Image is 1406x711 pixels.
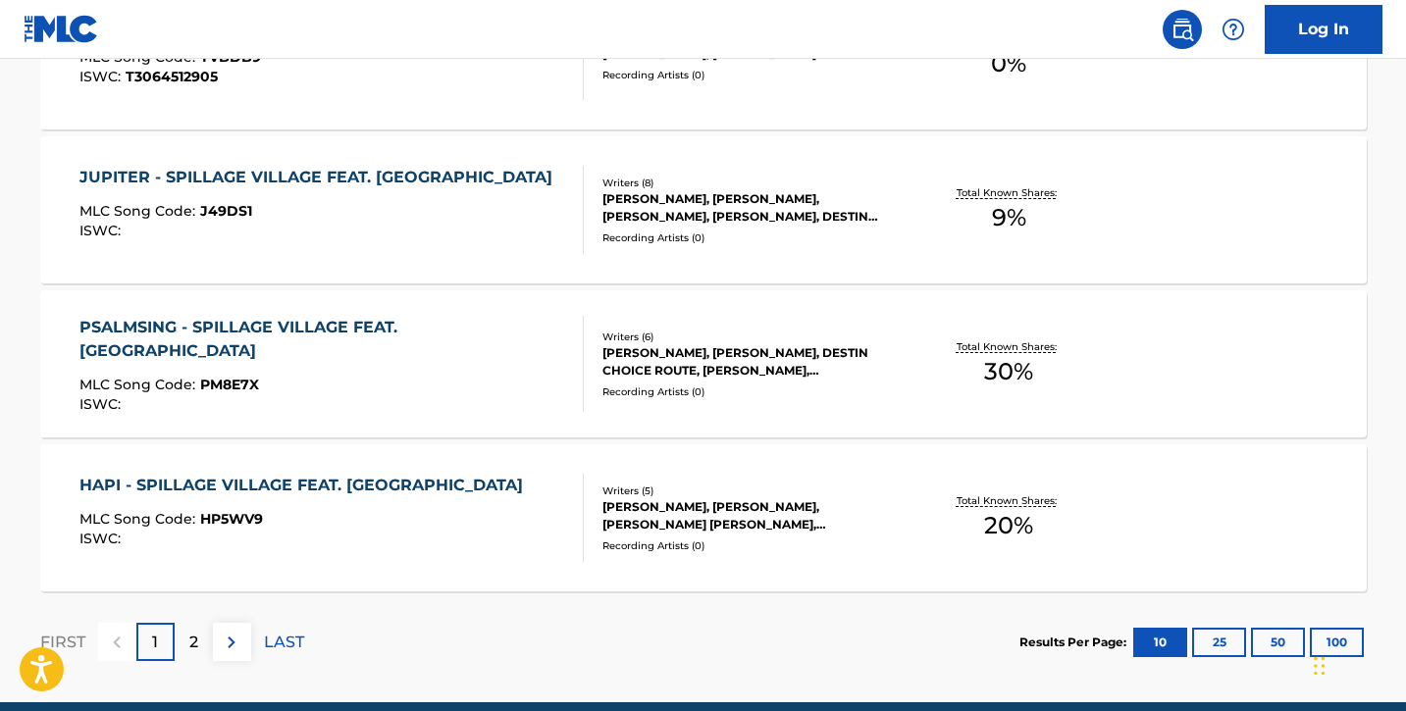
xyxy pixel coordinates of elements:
[991,46,1026,81] span: 0 %
[1019,634,1131,651] p: Results Per Page:
[79,530,126,547] span: ISWC :
[79,376,200,393] span: MLC Song Code :
[79,202,200,220] span: MLC Song Code :
[1171,18,1194,41] img: search
[1214,10,1253,49] div: Help
[602,498,899,533] div: [PERSON_NAME], [PERSON_NAME], [PERSON_NAME] [PERSON_NAME], [PERSON_NAME], [PERSON_NAME]
[1192,628,1246,657] button: 25
[1265,5,1382,54] a: Log In
[40,136,1367,283] a: JUPITER - SPILLAGE VILLAGE FEAT. [GEOGRAPHIC_DATA]MLC Song Code:J49DS1ISWC:Writers (8)[PERSON_NAM...
[79,222,126,239] span: ISWC :
[79,68,126,85] span: ISWC :
[602,190,899,226] div: [PERSON_NAME], [PERSON_NAME], [PERSON_NAME], [PERSON_NAME], DESTIN CHOICE ROUTE, [PERSON_NAME], [...
[957,493,1062,508] p: Total Known Shares:
[79,395,126,413] span: ISWC :
[957,185,1062,200] p: Total Known Shares:
[126,68,218,85] span: T3064512905
[79,316,567,363] div: PSALMSING - SPILLAGE VILLAGE FEAT. [GEOGRAPHIC_DATA]
[602,68,899,82] div: Recording Artists ( 0 )
[602,230,899,245] div: Recording Artists ( 0 )
[40,631,85,654] p: FIRST
[200,202,252,220] span: J49DS1
[1222,18,1245,41] img: help
[992,200,1026,235] span: 9 %
[200,376,259,393] span: PM8E7X
[264,631,304,654] p: LAST
[79,166,562,189] div: JUPITER - SPILLAGE VILLAGE FEAT. [GEOGRAPHIC_DATA]
[602,483,899,498] div: Writers ( 5 )
[40,444,1367,591] a: HAPI - SPILLAGE VILLAGE FEAT. [GEOGRAPHIC_DATA]MLC Song Code:HP5WV9ISWC:Writers (5)[PERSON_NAME],...
[602,176,899,190] div: Writers ( 8 )
[602,384,899,399] div: Recording Artists ( 0 )
[602,344,899,380] div: [PERSON_NAME], [PERSON_NAME], DESTIN CHOICE ROUTE, [PERSON_NAME], [PERSON_NAME], [PERSON_NAME]
[1163,10,1202,49] a: Public Search
[1314,636,1326,695] div: Drag
[200,510,263,528] span: HP5WV9
[79,474,533,497] div: HAPI - SPILLAGE VILLAGE FEAT. [GEOGRAPHIC_DATA]
[189,631,198,654] p: 2
[984,508,1033,543] span: 20 %
[602,538,899,553] div: Recording Artists ( 0 )
[152,631,158,654] p: 1
[24,15,99,43] img: MLC Logo
[1251,628,1305,657] button: 50
[1133,628,1187,657] button: 10
[220,631,243,654] img: right
[1308,617,1406,711] iframe: Chat Widget
[40,290,1367,437] a: PSALMSING - SPILLAGE VILLAGE FEAT. [GEOGRAPHIC_DATA]MLC Song Code:PM8E7XISWC:Writers (6)[PERSON_N...
[602,330,899,344] div: Writers ( 6 )
[79,510,200,528] span: MLC Song Code :
[984,354,1033,389] span: 30 %
[957,339,1062,354] p: Total Known Shares:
